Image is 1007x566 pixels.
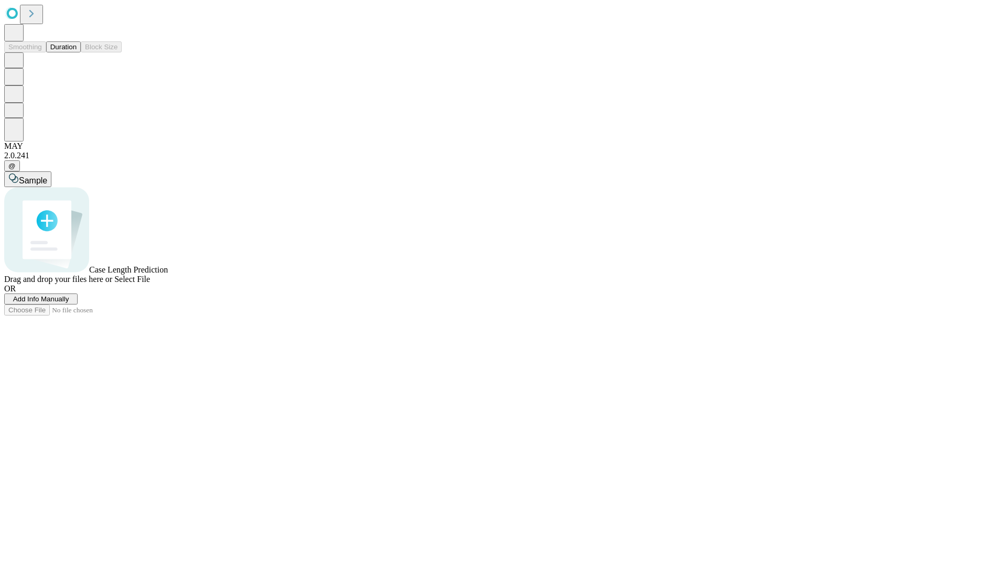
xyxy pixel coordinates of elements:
[8,162,16,170] span: @
[4,171,51,187] button: Sample
[4,160,20,171] button: @
[89,265,168,274] span: Case Length Prediction
[4,41,46,52] button: Smoothing
[81,41,122,52] button: Block Size
[13,295,69,303] span: Add Info Manually
[4,293,78,304] button: Add Info Manually
[4,275,112,284] span: Drag and drop your files here or
[4,141,1003,151] div: MAY
[4,151,1003,160] div: 2.0.241
[19,176,47,185] span: Sample
[46,41,81,52] button: Duration
[4,284,16,293] span: OR
[114,275,150,284] span: Select File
